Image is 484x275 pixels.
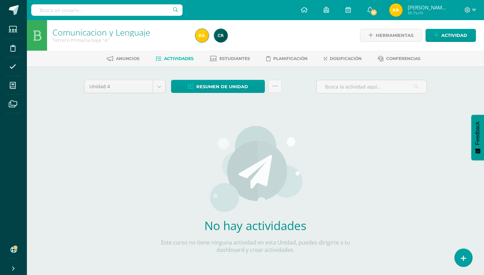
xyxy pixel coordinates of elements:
[376,29,413,42] span: Herramientas
[214,29,228,42] img: 19436fc6d9716341a8510cf58c6830a2.png
[156,218,355,233] h2: No hay actividades
[156,239,355,254] p: Este curso no tiene ninguna actividad en esta Unidad, puedes dirigirte a tu dashboard y crear act...
[171,80,265,93] a: Resumen de unidad
[116,56,139,61] span: Anuncios
[208,125,303,212] img: activities.png
[89,80,148,93] span: Unidad 4
[164,56,194,61] span: Actividades
[84,80,165,93] a: Unidad 4
[378,53,420,64] a: Conferencias
[52,27,187,37] h1: Comunicacion y Lenguaje
[360,29,422,42] a: Herramientas
[52,37,187,43] div: Tercero Primaria baja 'A'
[475,121,481,145] span: Feedback
[195,29,209,42] img: 74f9ce441696beeb11bafce36c332f5f.png
[266,53,308,64] a: Planificación
[441,29,467,42] span: Actividad
[273,56,308,61] span: Planificación
[330,56,362,61] span: Dosificación
[210,53,250,64] a: Estudiantes
[317,80,427,93] input: Busca la actividad aquí...
[324,53,362,64] a: Dosificación
[31,4,183,16] input: Busca un usuario...
[107,53,139,64] a: Anuncios
[196,80,248,93] span: Resumen de unidad
[471,115,484,160] button: Feedback - Mostrar encuesta
[408,10,448,16] span: Mi Perfil
[426,29,476,42] a: Actividad
[219,56,250,61] span: Estudiantes
[156,53,194,64] a: Actividades
[408,4,448,11] span: [PERSON_NAME] Sis
[370,9,377,16] span: 91
[52,26,150,38] a: Comunicacion y Lenguaje
[386,56,420,61] span: Conferencias
[389,3,403,17] img: 74f9ce441696beeb11bafce36c332f5f.png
